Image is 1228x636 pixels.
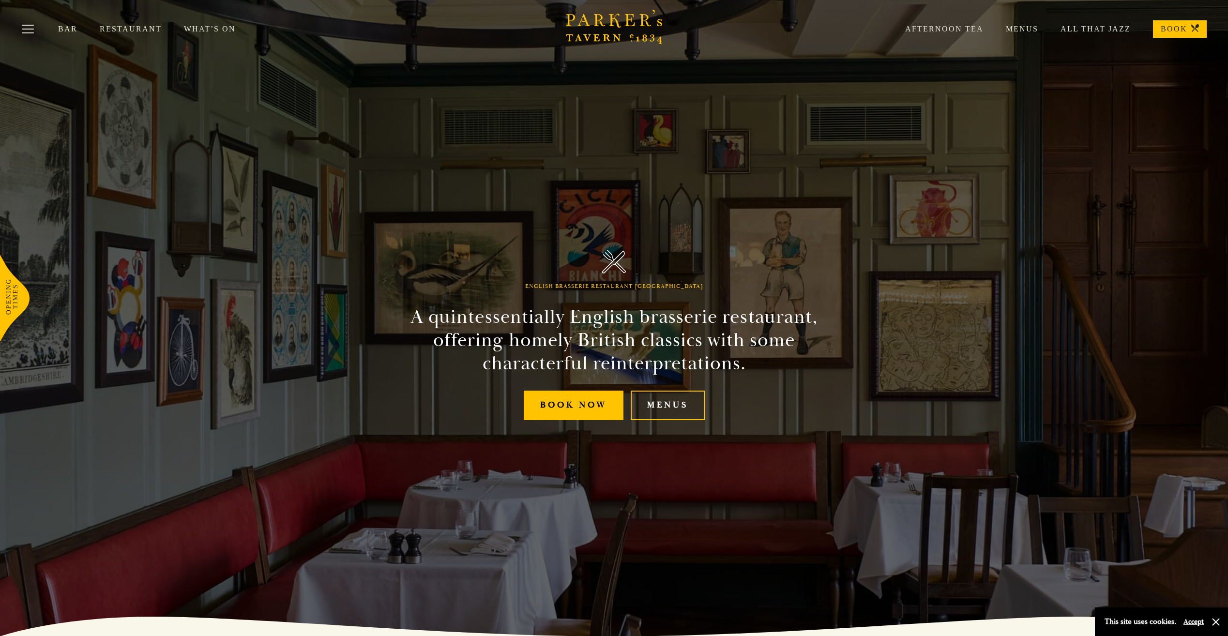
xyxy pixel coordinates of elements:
p: This site uses cookies. [1105,615,1176,629]
button: Accept [1183,617,1204,626]
a: Book Now [524,391,623,420]
h1: English Brasserie Restaurant [GEOGRAPHIC_DATA] [525,283,703,290]
a: Menus [631,391,705,420]
button: Close and accept [1211,617,1221,627]
img: Parker's Tavern Brasserie Cambridge [602,250,626,273]
h2: A quintessentially English brasserie restaurant, offering homely British classics with some chara... [394,305,835,375]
